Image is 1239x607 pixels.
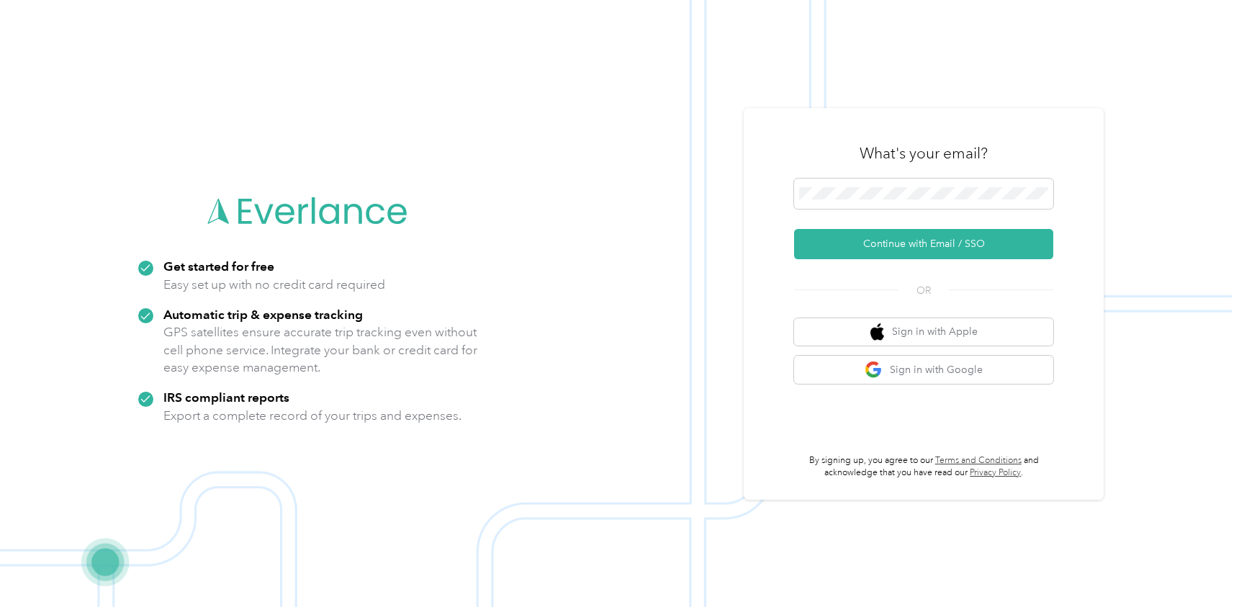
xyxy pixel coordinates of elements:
[163,276,385,294] p: Easy set up with no credit card required
[163,258,274,274] strong: Get started for free
[935,455,1022,466] a: Terms and Conditions
[898,283,949,298] span: OR
[163,390,289,405] strong: IRS compliant reports
[163,323,478,377] p: GPS satellites ensure accurate trip tracking even without cell phone service. Integrate your bank...
[794,318,1053,346] button: apple logoSign in with Apple
[870,323,885,341] img: apple logo
[794,356,1053,384] button: google logoSign in with Google
[163,307,363,322] strong: Automatic trip & expense tracking
[794,454,1053,480] p: By signing up, you agree to our and acknowledge that you have read our .
[865,361,883,379] img: google logo
[163,407,461,425] p: Export a complete record of your trips and expenses.
[1158,526,1239,607] iframe: Everlance-gr Chat Button Frame
[970,467,1021,478] a: Privacy Policy
[794,229,1053,259] button: Continue with Email / SSO
[860,143,988,163] h3: What's your email?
